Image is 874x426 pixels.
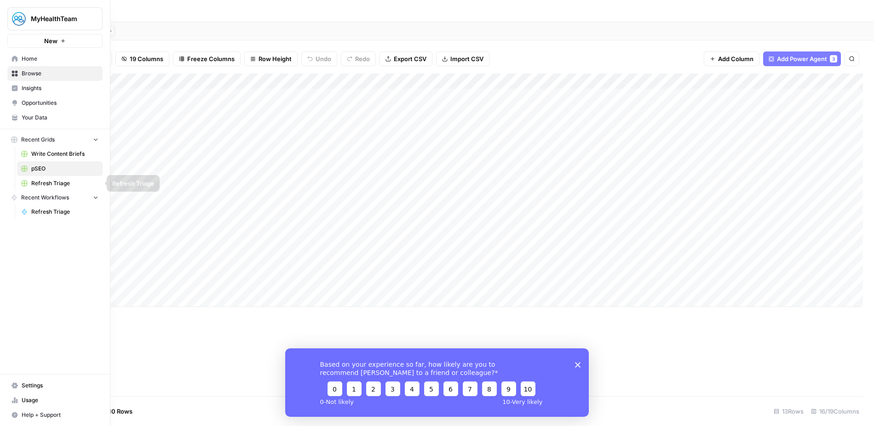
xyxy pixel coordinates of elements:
span: Refresh Triage [31,179,98,187]
span: Opportunities [22,99,98,107]
span: Redo [355,54,370,63]
span: Import CSV [450,54,483,63]
a: Settings [7,378,103,393]
span: Settings [22,381,98,390]
button: Recent Workflows [7,191,103,204]
span: Refresh Triage [31,208,98,216]
span: Row Height [259,54,292,63]
a: pSEO [17,161,103,176]
span: Add 10 Rows [96,407,132,416]
button: Workspace: MyHealthTeam [7,7,103,30]
button: New [7,34,103,48]
span: Home [22,55,98,63]
a: Home [7,51,103,66]
a: Write Content Briefs [17,147,103,161]
span: Write Content Briefs [31,150,98,158]
span: Your Data [22,114,98,122]
span: 19 Columns [130,54,163,63]
span: Insights [22,84,98,92]
button: Undo [301,51,337,66]
button: Recent Grids [7,133,103,147]
button: Redo [341,51,376,66]
span: pSEO [31,165,98,173]
span: Usage [22,396,98,404]
div: 3 [830,55,837,62]
a: Refresh Triage [17,176,103,191]
a: Opportunities [7,96,103,110]
div: 16/19 Columns [807,404,863,419]
div: Refresh Triage [112,179,154,188]
span: Recent Grids [21,136,55,144]
button: 19 Columns [115,51,169,66]
span: Freeze Columns [187,54,235,63]
button: Import CSV [436,51,489,66]
button: Export CSV [379,51,432,66]
span: Browse [22,69,98,78]
span: Add Column [718,54,753,63]
button: Add Power Agent3 [763,51,841,66]
span: Recent Workflows [21,193,69,202]
a: Your Data [7,110,103,125]
span: Help + Support [22,411,98,419]
button: Freeze Columns [173,51,241,66]
span: New [44,36,57,45]
button: Help + Support [7,408,103,422]
span: Export CSV [394,54,426,63]
a: Refresh Triage [17,204,103,219]
a: Browse [7,66,103,81]
a: Insights [7,81,103,96]
span: Add Power Agent [777,54,827,63]
iframe: Survey from AirOps [285,348,589,417]
button: Row Height [244,51,298,66]
button: Add Column [704,51,759,66]
span: MyHealthTeam [31,14,86,23]
a: Usage [7,393,103,408]
span: Undo [316,54,331,63]
img: MyHealthTeam Logo [11,11,27,27]
div: 13 Rows [770,404,807,419]
span: 3 [832,55,835,62]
